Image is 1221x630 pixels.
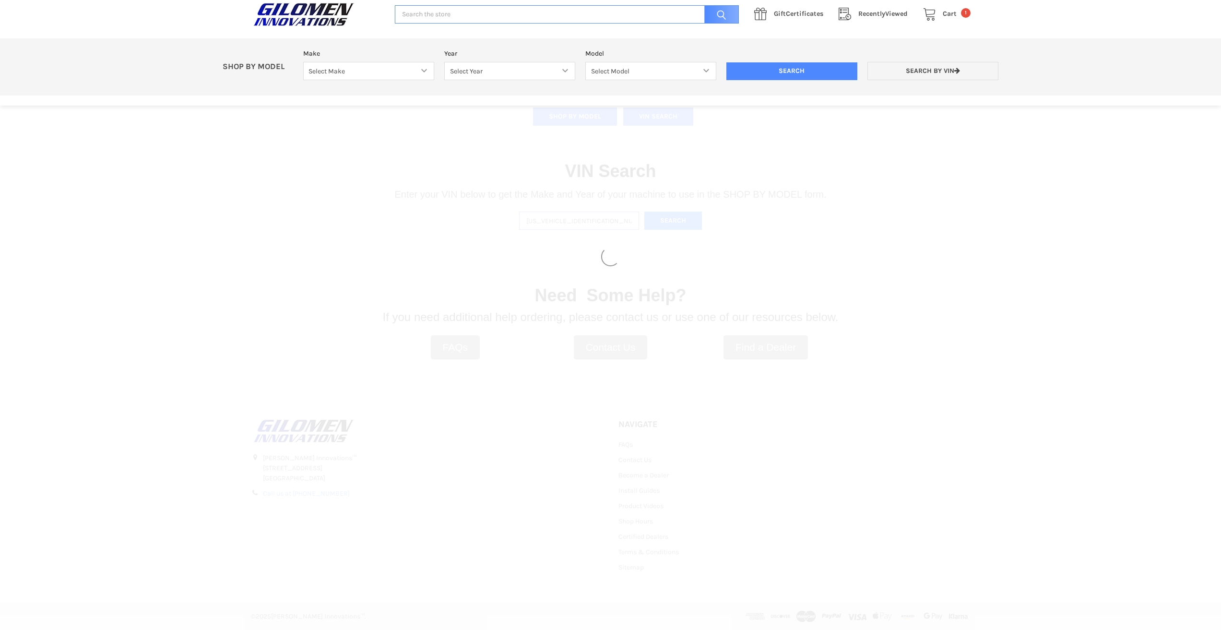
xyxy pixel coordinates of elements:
[749,8,833,20] a: GiftCertificates
[395,5,739,24] input: Search the store
[858,10,908,18] span: Viewed
[961,8,971,18] span: 1
[774,10,823,18] span: Certificates
[218,62,298,72] p: SHOP BY MODEL
[303,48,434,59] label: Make
[699,5,739,24] input: Search
[774,10,786,18] span: Gift
[251,2,385,26] a: GILOMEN INNOVATIONS
[833,8,918,20] a: RecentlyViewed
[858,10,885,18] span: Recently
[918,8,971,20] a: Cart 1
[444,48,575,59] label: Year
[585,48,716,59] label: Model
[943,10,957,18] span: Cart
[251,2,356,26] img: GILOMEN INNOVATIONS
[726,62,857,81] input: Search
[867,62,998,81] a: Search by VIN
